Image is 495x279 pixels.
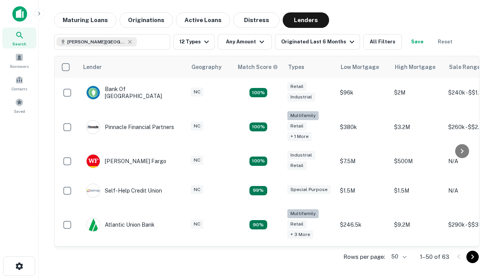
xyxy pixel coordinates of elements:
[433,34,457,50] button: Reset
[287,220,307,229] div: Retail
[238,63,277,71] h6: Match Score
[405,34,430,50] button: Save your search to get updates of matches that match your search criteria.
[87,184,100,197] img: picture
[388,251,408,262] div: 50
[395,62,435,72] div: High Mortgage
[336,205,390,245] td: $246.5k
[287,151,315,160] div: Industrial
[238,63,278,71] div: Capitalize uses an advanced AI algorithm to match your search with the best lender. The match sco...
[336,176,390,205] td: $1.5M
[281,37,357,46] div: Originated Last 6 Months
[2,50,36,71] a: Borrowers
[287,161,307,170] div: Retail
[336,78,390,107] td: $96k
[336,56,390,78] th: Low Mortgage
[54,12,116,28] button: Maturing Loans
[67,38,125,45] span: [PERSON_NAME][GEOGRAPHIC_DATA], [GEOGRAPHIC_DATA]
[2,72,36,93] a: Contacts
[187,56,233,78] th: Geography
[233,12,280,28] button: Distress
[12,86,27,92] span: Contacts
[249,88,267,97] div: Matching Properties: 15, hasApolloMatch: undefined
[79,56,187,78] th: Lender
[249,186,267,195] div: Matching Properties: 11, hasApolloMatch: undefined
[275,34,360,50] button: Originated Last 6 Months
[10,63,29,69] span: Borrowers
[86,218,155,232] div: Atlantic Union Bank
[87,121,100,134] img: picture
[233,56,283,78] th: Capitalize uses an advanced AI algorithm to match your search with the best lender. The match sco...
[283,56,336,78] th: Types
[363,34,402,50] button: All Filters
[86,120,174,134] div: Pinnacle Financial Partners
[191,88,203,96] div: NC
[191,220,203,229] div: NC
[390,146,444,176] td: $500M
[456,217,495,254] iframe: Chat Widget
[119,12,173,28] button: Originations
[2,28,36,48] a: Search
[343,252,385,262] p: Rows per page:
[86,184,162,198] div: Self-help Credit Union
[2,95,36,116] a: Saved
[249,220,267,229] div: Matching Properties: 10, hasApolloMatch: undefined
[87,155,100,168] img: picture
[87,86,100,99] img: picture
[287,82,307,91] div: Retail
[14,108,25,114] span: Saved
[288,62,304,72] div: Types
[218,34,272,50] button: Any Amount
[287,132,312,141] div: + 1 more
[390,205,444,245] td: $9.2M
[287,93,315,102] div: Industrial
[176,12,230,28] button: Active Loans
[336,146,390,176] td: $7.5M
[191,62,222,72] div: Geography
[287,185,331,194] div: Special Purpose
[12,6,27,22] img: capitalize-icon.png
[191,185,203,194] div: NC
[283,12,329,28] button: Lenders
[87,218,100,231] img: picture
[173,34,215,50] button: 12 Types
[12,41,26,47] span: Search
[449,62,480,72] div: Sale Range
[249,157,267,166] div: Matching Properties: 14, hasApolloMatch: undefined
[287,230,313,239] div: + 3 more
[191,122,203,131] div: NC
[390,78,444,107] td: $2M
[287,122,307,131] div: Retail
[466,251,479,263] button: Go to next page
[191,156,203,165] div: NC
[83,62,102,72] div: Lender
[336,107,390,146] td: $380k
[420,252,449,262] p: 1–50 of 63
[249,122,267,132] div: Matching Properties: 20, hasApolloMatch: undefined
[86,86,179,100] div: Bank Of [GEOGRAPHIC_DATA]
[341,62,379,72] div: Low Mortgage
[287,209,319,218] div: Multifamily
[390,107,444,146] td: $3.2M
[287,111,319,120] div: Multifamily
[390,176,444,205] td: $1.5M
[86,154,166,168] div: [PERSON_NAME] Fargo
[390,56,444,78] th: High Mortgage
